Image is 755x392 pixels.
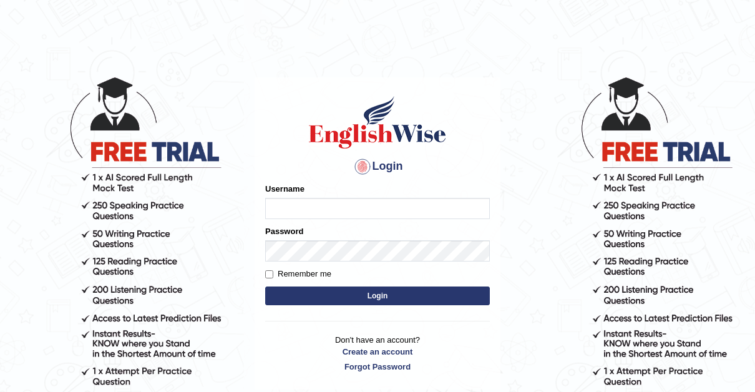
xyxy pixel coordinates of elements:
[265,346,490,358] a: Create an account
[265,361,490,373] a: Forgot Password
[306,94,449,150] img: Logo of English Wise sign in for intelligent practice with AI
[265,157,490,177] h4: Login
[265,225,303,237] label: Password
[265,270,273,278] input: Remember me
[265,183,304,195] label: Username
[265,268,331,280] label: Remember me
[265,334,490,373] p: Don't have an account?
[265,287,490,305] button: Login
